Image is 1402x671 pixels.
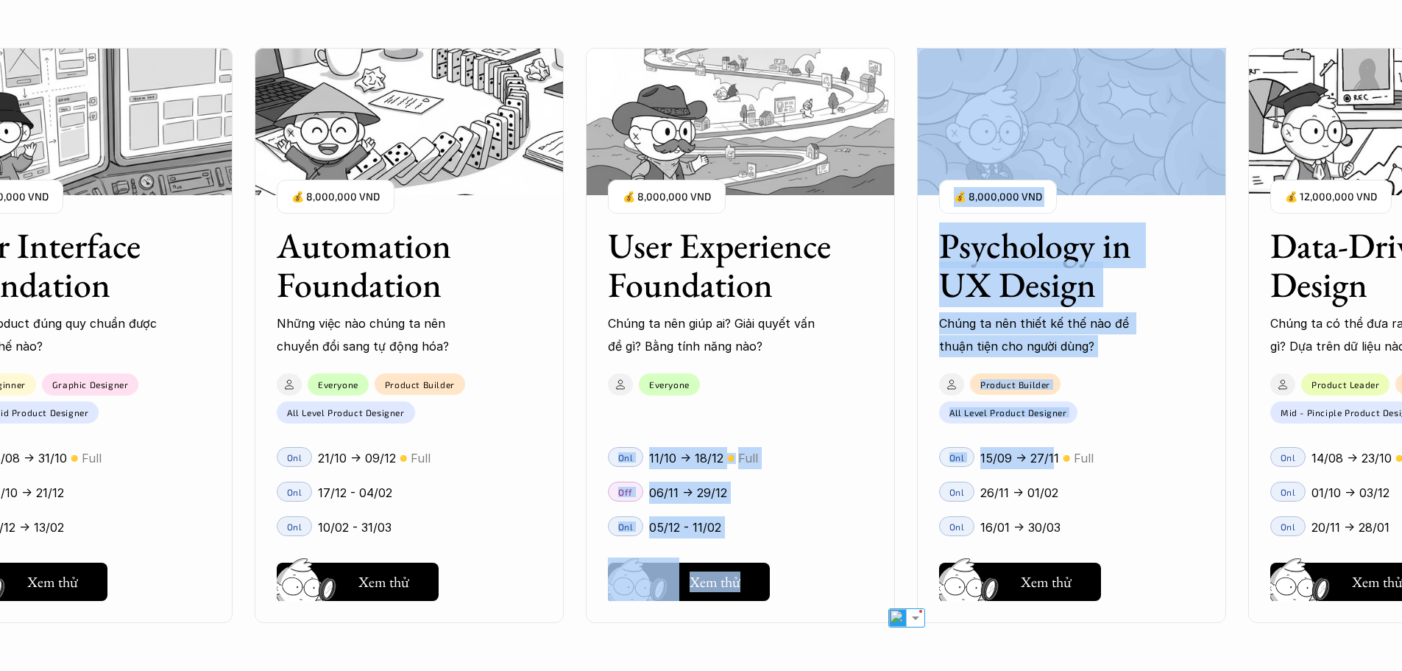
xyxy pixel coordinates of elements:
[291,187,380,207] p: 💰 8,000,000 VND
[318,516,392,538] p: 10/02 - 31/03
[277,312,490,357] p: Những việc nào chúng ta nên chuyển đổi sang tự động hóa?
[618,452,634,463] p: Onl
[1311,379,1379,390] p: Product Leader
[287,452,302,463] p: Onl
[649,379,690,390] p: Everyone
[1311,447,1392,469] p: 14/08 -> 23/10
[954,187,1042,207] p: 💰 8,000,000 VND
[608,563,770,601] button: Xem thử
[277,557,439,601] a: Xem thử
[939,563,1101,601] button: Xem thử
[738,447,758,469] p: Full
[411,447,431,469] p: Full
[318,379,358,390] p: Everyone
[649,482,727,504] p: 06/11 -> 29/12
[980,516,1061,538] p: 16/01 -> 30/03
[1063,453,1070,464] p: 🟡
[980,447,1059,469] p: 15/09 -> 27/11
[1021,572,1072,592] h5: Xem thử
[1281,521,1296,532] p: Onl
[727,453,734,464] p: 🟡
[1285,187,1377,207] p: 💰 12,000,000 VND
[690,572,740,592] h5: Xem thử
[1311,482,1389,504] p: 01/10 -> 03/12
[949,487,965,497] p: Onl
[318,447,396,469] p: 21/10 -> 09/12
[1311,516,1389,538] p: 20/11 -> 28/01
[939,312,1153,357] p: Chúng ta nên thiết kế thế nào để thuận tiện cho người dùng?
[980,482,1058,504] p: 26/11 -> 01/02
[318,482,392,504] p: 17/12 - 04/02
[287,487,302,497] p: Onl
[939,557,1101,601] a: Xem thử
[939,226,1167,304] h3: Psychology in UX Design
[608,226,836,304] h3: User Experience Foundation
[1281,452,1296,463] p: Onl
[623,187,711,207] p: 💰 8,000,000 VND
[608,312,821,357] p: Chúng ta nên giúp ai? Giải quyết vấn đề gì? Bằng tính năng nào?
[287,407,405,418] p: All Level Product Designer
[649,516,721,538] p: 05/12 - 11/02
[1281,487,1296,497] p: Onl
[949,452,965,463] p: Onl
[358,572,409,592] h5: Xem thử
[618,521,634,532] p: Onl
[287,521,302,532] p: Onl
[608,557,770,601] a: Xem thử
[277,563,439,601] button: Xem thử
[618,487,633,497] p: Off
[400,453,407,464] p: 🟡
[949,521,965,532] p: Onl
[949,407,1067,418] p: All Level Product Designer
[649,447,723,469] p: 11/10 -> 18/12
[277,226,505,304] h3: Automation Foundation
[980,379,1050,390] p: Product Builder
[385,379,455,390] p: Product Builder
[1074,447,1094,469] p: Full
